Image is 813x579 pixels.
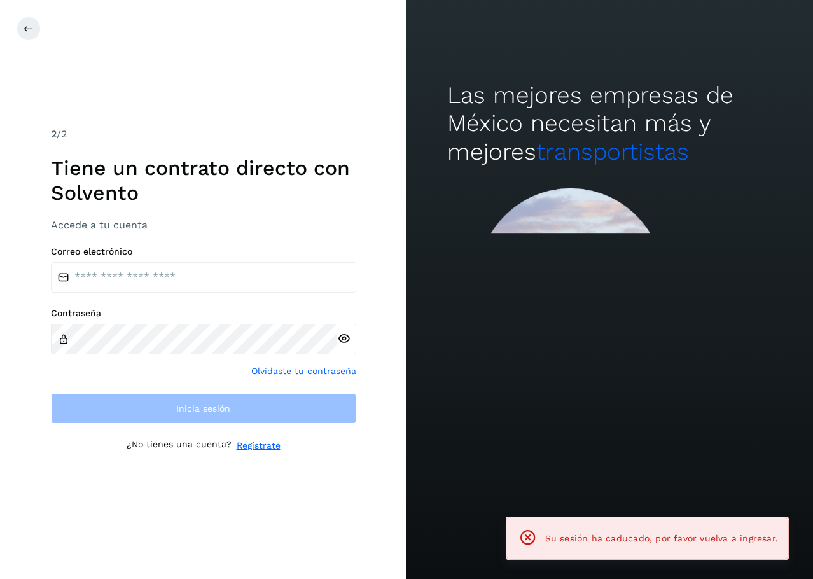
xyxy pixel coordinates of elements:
a: Regístrate [237,439,281,452]
span: Inicia sesión [176,404,230,413]
span: transportistas [536,138,689,165]
span: 2 [51,128,57,140]
span: Su sesión ha caducado, por favor vuelva a ingresar. [545,533,778,543]
p: ¿No tienes una cuenta? [127,439,232,452]
button: Inicia sesión [51,393,356,424]
h1: Tiene un contrato directo con Solvento [51,156,356,205]
h2: Las mejores empresas de México necesitan más y mejores [447,81,772,166]
keeper-lock: Open Keeper Popup [331,270,346,285]
div: /2 [51,127,356,142]
label: Contraseña [51,308,356,319]
label: Correo electrónico [51,246,356,257]
h3: Accede a tu cuenta [51,219,356,231]
a: Olvidaste tu contraseña [251,365,356,378]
